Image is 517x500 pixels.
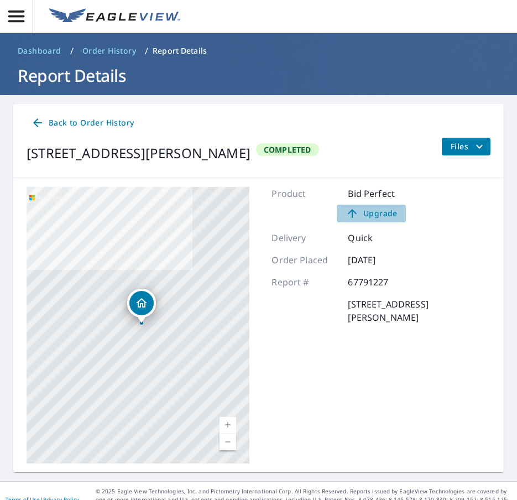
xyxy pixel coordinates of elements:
div: [STREET_ADDRESS][PERSON_NAME] [27,143,250,163]
p: [DATE] [348,253,414,267]
p: Order Placed [271,253,338,267]
li: / [145,44,148,58]
a: Order History [78,42,140,60]
a: Current Level 17, Zoom Out [220,434,236,450]
p: Quick [348,231,414,244]
span: Completed [257,144,318,155]
a: EV Logo [43,2,186,32]
a: Back to Order History [27,113,138,133]
img: EV Logo [49,8,180,25]
span: Files [451,140,486,153]
p: Report # [271,275,338,289]
span: Upgrade [343,207,399,220]
p: Report Details [153,45,207,56]
span: Order History [82,45,136,56]
a: Dashboard [13,42,66,60]
p: Delivery [271,231,338,244]
p: Product [271,187,338,222]
a: Current Level 17, Zoom In [220,417,236,434]
p: [STREET_ADDRESS][PERSON_NAME] [348,298,490,324]
p: 67791227 [348,275,414,289]
button: filesDropdownBtn-67791227 [441,138,490,155]
li: / [70,44,74,58]
div: Dropped pin, building 1, Residential property, 1505 Tudor Dr Moore, OK 73160 [127,289,156,323]
span: Back to Order History [31,116,134,130]
span: Dashboard [18,45,61,56]
h1: Report Details [13,64,504,87]
a: Upgrade [337,205,406,222]
nav: breadcrumb [13,42,504,60]
p: Bid Perfect [348,187,414,200]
